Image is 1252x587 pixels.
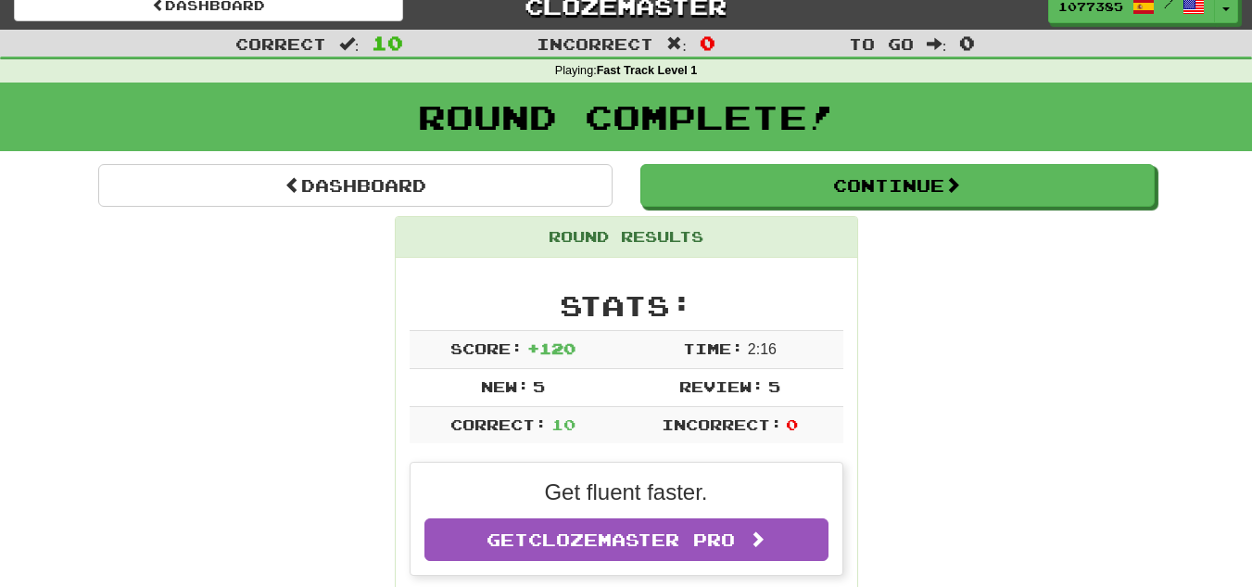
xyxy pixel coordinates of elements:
span: Review: [679,377,764,395]
span: : [666,36,687,52]
span: : [927,36,947,52]
p: Get fluent faster. [424,477,828,508]
a: Dashboard [98,164,613,207]
span: Time: [683,339,743,357]
span: To go [849,34,914,53]
span: 2 : 16 [748,341,777,357]
span: : [339,36,360,52]
span: New: [481,377,529,395]
span: Incorrect: [662,415,782,433]
span: 5 [533,377,545,395]
h1: Round Complete! [6,98,1246,135]
span: 0 [959,32,975,54]
span: 5 [768,377,780,395]
span: 10 [372,32,403,54]
span: 0 [786,415,798,433]
h2: Stats: [410,290,843,321]
span: 10 [551,415,575,433]
span: 0 [700,32,715,54]
button: Continue [640,164,1155,207]
a: GetClozemaster Pro [424,518,828,561]
span: Score: [450,339,523,357]
div: Round Results [396,217,857,258]
span: + 120 [527,339,575,357]
span: Clozemaster Pro [528,530,735,550]
strong: Fast Track Level 1 [597,64,698,77]
span: Correct: [450,415,547,433]
span: Incorrect [537,34,653,53]
span: Correct [235,34,326,53]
